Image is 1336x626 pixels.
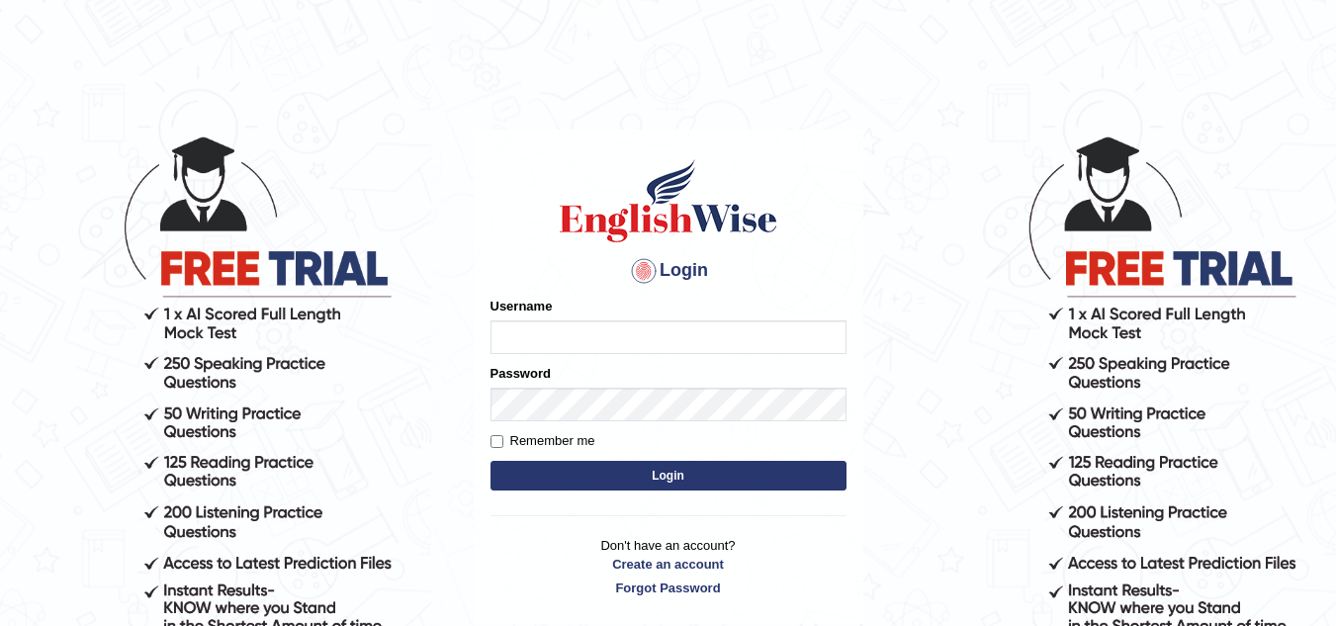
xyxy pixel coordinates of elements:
[490,555,846,574] a: Create an account
[490,435,503,448] input: Remember me
[490,536,846,597] p: Don't have an account?
[490,364,551,383] label: Password
[490,297,553,315] label: Username
[556,156,781,245] img: Logo of English Wise sign in for intelligent practice with AI
[490,255,846,287] h4: Login
[490,579,846,597] a: Forgot Password
[490,461,846,491] button: Login
[490,431,595,451] label: Remember me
